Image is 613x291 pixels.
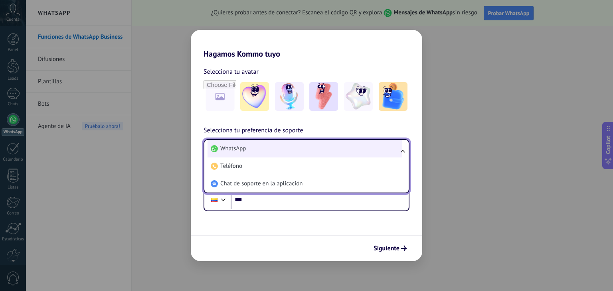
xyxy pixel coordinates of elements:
[275,82,304,111] img: -2.jpeg
[374,246,399,251] span: Siguiente
[379,82,407,111] img: -5.jpeg
[204,126,303,136] span: Selecciona tu preferencia de soporte
[220,145,246,153] span: WhatsApp
[370,242,410,255] button: Siguiente
[309,82,338,111] img: -3.jpeg
[207,191,222,208] div: Colombia: + 57
[220,180,303,188] span: Chat de soporte en la aplicación
[220,162,242,170] span: Teléfono
[344,82,373,111] img: -4.jpeg
[204,67,259,77] span: Selecciona tu avatar
[191,30,422,59] h2: Hagamos Kommo tuyo
[240,82,269,111] img: -1.jpeg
